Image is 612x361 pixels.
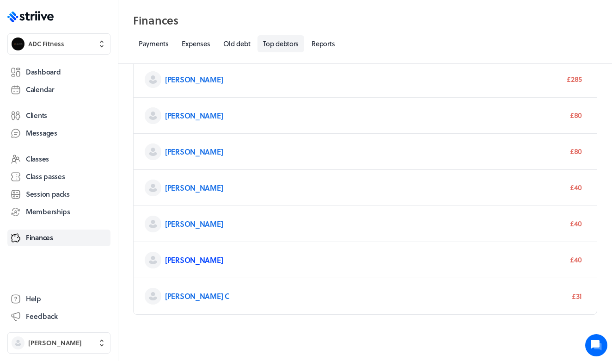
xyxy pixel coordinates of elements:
[27,159,165,178] input: Search articles
[26,128,57,138] span: Messages
[26,172,65,181] span: Class passes
[12,37,24,50] img: ADC Fitness
[7,33,110,55] button: ADC FitnessADC Fitness
[165,74,223,85] a: [PERSON_NAME]
[26,294,41,304] span: Help
[7,291,110,307] a: Help
[26,67,61,77] span: Dashboard
[585,334,607,356] iframe: gist-messenger-bubble-iframe
[306,35,340,52] a: Reports
[7,151,110,168] a: Classes
[60,113,111,121] span: New conversation
[7,186,110,203] a: Session packs
[7,332,110,354] button: [PERSON_NAME]
[14,108,171,126] button: New conversation
[26,154,49,164] span: Classes
[570,110,582,120] div: £80
[7,204,110,220] a: Memberships
[570,255,582,265] div: £40
[12,144,172,155] p: Find an answer quickly
[26,111,47,120] span: Clients
[7,308,110,325] button: Feedback
[165,146,223,157] a: [PERSON_NAME]
[570,182,582,193] div: £40
[7,107,110,124] a: Clients
[28,39,64,49] span: ADC Fitness
[165,110,223,121] a: [PERSON_NAME]
[7,81,110,98] a: Calendar
[570,218,582,229] div: £40
[165,291,230,301] a: [PERSON_NAME] C
[133,35,597,52] nav: Tabs
[165,182,223,193] a: [PERSON_NAME]
[7,168,110,185] a: Class passes
[26,189,69,199] span: Session packs
[572,291,582,301] div: £31
[165,255,223,265] a: [PERSON_NAME]
[26,207,70,217] span: Memberships
[14,62,171,91] h2: We're here to help. Ask us anything!
[7,64,110,81] a: Dashboard
[570,146,582,156] div: £80
[567,74,582,84] div: £285
[26,233,53,243] span: Finances
[26,311,58,321] span: Feedback
[218,35,256,52] a: Old debt
[7,230,110,246] a: Finances
[165,218,223,229] a: [PERSON_NAME]
[133,35,174,52] a: Payments
[176,35,216,52] a: Expenses
[26,85,55,94] span: Calendar
[7,125,110,142] a: Messages
[14,45,171,60] h1: Hi [PERSON_NAME]
[28,338,82,348] span: [PERSON_NAME]
[257,35,304,52] a: Top debtors
[133,11,597,30] h2: Finances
